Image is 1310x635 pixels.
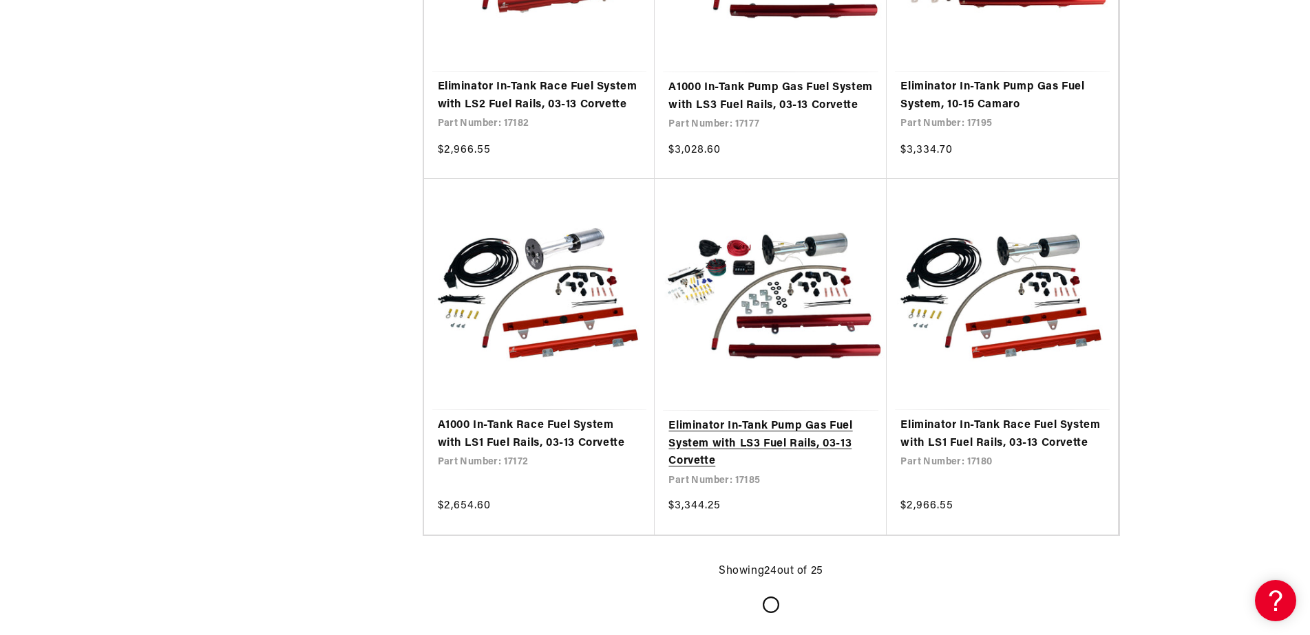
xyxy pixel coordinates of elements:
p: Showing out of 25 [719,563,823,581]
a: Eliminator In-Tank Pump Gas Fuel System, 10-15 Camaro [900,78,1104,114]
a: A1000 In-Tank Race Fuel System with LS1 Fuel Rails, 03-13 Corvette [438,417,642,452]
a: A1000 In-Tank Pump Gas Fuel System with LS3 Fuel Rails, 03-13 Corvette [668,79,873,114]
a: Eliminator In-Tank Pump Gas Fuel System with LS3 Fuel Rails, 03-13 Corvette [668,418,873,471]
span: 24 [764,566,777,577]
a: Eliminator In-Tank Race Fuel System with LS2 Fuel Rails, 03-13 Corvette [438,78,642,114]
a: Eliminator In-Tank Race Fuel System with LS1 Fuel Rails, 03-13 Corvette [900,417,1104,452]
